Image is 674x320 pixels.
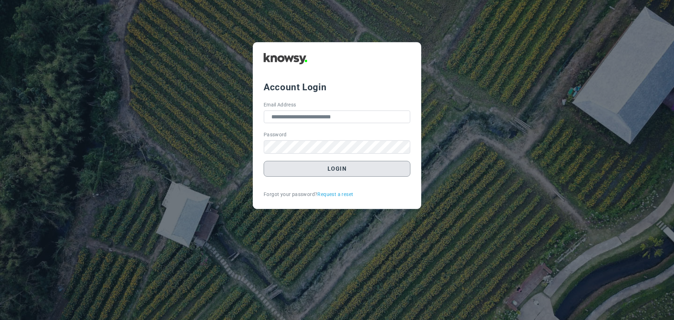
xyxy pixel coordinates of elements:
[264,81,410,93] div: Account Login
[264,131,287,138] label: Password
[317,191,353,198] a: Request a reset
[264,191,410,198] div: Forgot your password?
[264,161,410,177] button: Login
[264,101,296,109] label: Email Address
